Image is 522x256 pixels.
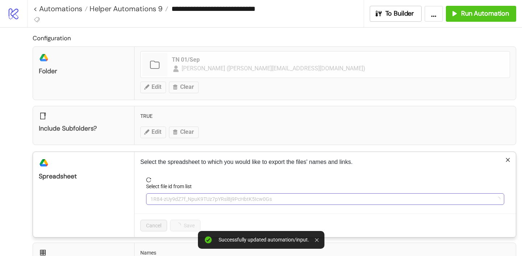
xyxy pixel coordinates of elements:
[424,6,443,22] button: ...
[140,220,167,231] button: Cancel
[146,182,196,190] label: Select file id from list
[33,33,516,43] h2: Configuration
[150,194,500,205] span: 1R84-zUy9dZ7f_NpuK9TUz7pYRsl8j9PcHbtK5Icw0Gs
[370,6,422,22] button: To Builder
[505,157,510,162] span: close
[446,6,516,22] button: Run Automation
[140,158,510,166] p: Select the spreadsheet to which you would like to export the files' names and links.
[461,9,509,18] span: Run Automation
[146,177,504,182] span: reload
[88,5,168,12] a: Helper Automations 9
[33,5,88,12] a: < Automations
[88,4,163,13] span: Helper Automations 9
[219,237,309,243] div: Successfully updated automation/input.
[39,172,128,181] div: Spreadsheet
[495,196,501,202] span: loading
[170,220,200,231] button: Save
[385,9,414,18] span: To Builder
